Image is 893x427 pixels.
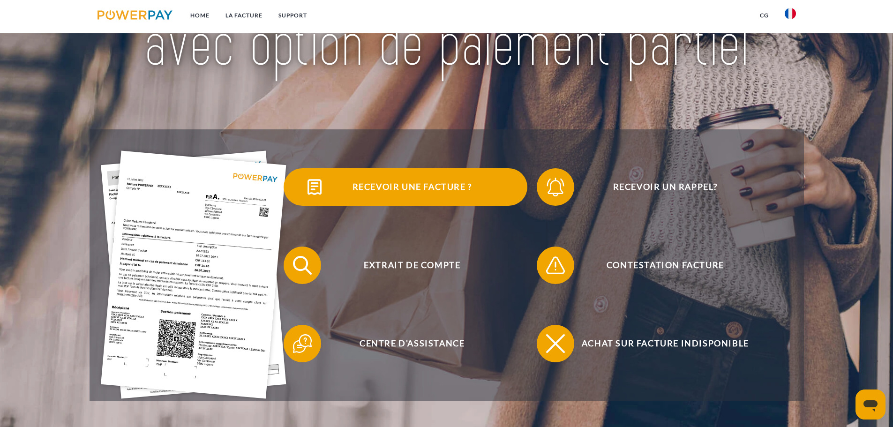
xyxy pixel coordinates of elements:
img: qb_bell.svg [544,175,567,199]
button: Extrait de compte [284,247,527,284]
a: LA FACTURE [218,7,270,24]
img: qb_warning.svg [544,254,567,277]
span: Extrait de compte [297,247,527,284]
button: Achat sur facture indisponible [537,325,780,362]
button: Centre d'assistance [284,325,527,362]
span: Centre d'assistance [297,325,527,362]
button: Recevoir une facture ? [284,168,527,206]
span: Recevoir un rappel? [550,168,780,206]
img: qb_search.svg [291,254,314,277]
span: Contestation Facture [550,247,780,284]
img: single_invoice_powerpay_fr.jpg [101,151,286,399]
img: qb_help.svg [291,332,314,355]
img: qb_bill.svg [303,175,326,199]
a: CG [752,7,777,24]
iframe: Bouton de lancement de la fenêtre de messagerie, conversation en cours [855,390,885,420]
span: Achat sur facture indisponible [550,325,780,362]
img: fr [785,8,796,19]
img: qb_close.svg [544,332,567,355]
a: Home [182,7,218,24]
img: logo-powerpay.svg [98,10,173,20]
a: Support [270,7,315,24]
button: Recevoir un rappel? [537,168,780,206]
button: Contestation Facture [537,247,780,284]
span: Recevoir une facture ? [297,168,527,206]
